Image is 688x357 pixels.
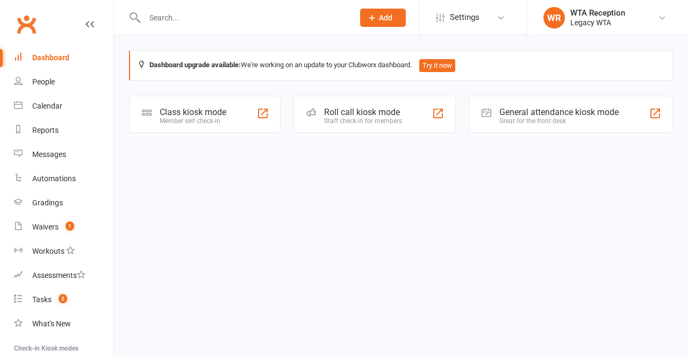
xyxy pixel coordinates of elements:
a: Tasks 2 [14,288,113,312]
input: Search... [141,10,346,25]
div: Assessments [32,271,85,280]
span: 1 [66,222,74,231]
div: Messages [32,150,66,159]
div: Reports [32,126,59,134]
a: Calendar [14,94,113,118]
div: Great for the front desk [499,117,619,125]
span: Add [379,13,392,22]
div: Staff check-in for members [324,117,402,125]
div: Gradings [32,198,63,207]
span: 2 [59,294,67,303]
div: WTA Reception [570,8,625,18]
div: Legacy WTA [570,18,625,27]
button: Add [360,9,406,27]
div: Automations [32,174,76,183]
a: Clubworx [13,11,40,38]
a: People [14,70,113,94]
strong: Dashboard upgrade available: [149,61,241,69]
div: Waivers [32,223,59,231]
div: General attendance kiosk mode [499,107,619,117]
a: Messages [14,142,113,167]
button: Try it now [419,59,455,72]
a: Reports [14,118,113,142]
div: Tasks [32,295,52,304]
div: What's New [32,319,71,328]
div: Class kiosk mode [160,107,226,117]
a: Workouts [14,239,113,263]
div: Roll call kiosk mode [324,107,402,117]
div: Member self check-in [160,117,226,125]
a: What's New [14,312,113,336]
div: Workouts [32,247,64,255]
a: Dashboard [14,46,113,70]
a: Assessments [14,263,113,288]
div: We're working on an update to your Clubworx dashboard. [129,51,673,81]
div: People [32,77,55,86]
a: Gradings [14,191,113,215]
div: Dashboard [32,53,69,62]
div: WR [543,7,565,28]
a: Waivers 1 [14,215,113,239]
a: Automations [14,167,113,191]
span: Settings [450,5,479,30]
div: Calendar [32,102,62,110]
